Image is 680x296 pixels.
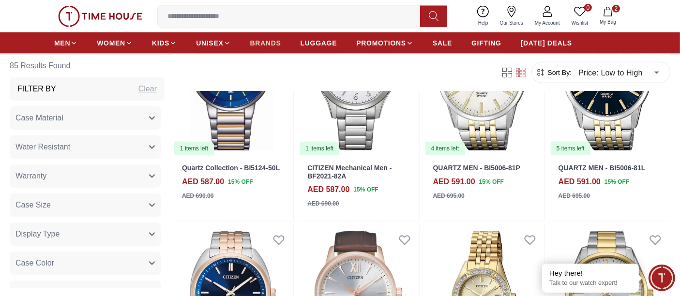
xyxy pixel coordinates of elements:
[152,38,169,48] span: KIDS
[174,142,214,155] div: 1 items left
[15,112,63,124] span: Case Material
[531,19,564,27] span: My Account
[566,4,594,29] a: 0Wishlist
[356,38,406,48] span: PROMOTIONS
[584,4,592,12] span: 0
[10,54,165,77] h6: 85 Results Found
[17,83,56,95] h3: Filter By
[182,176,224,188] h4: AED 587.00
[15,228,60,240] span: Display Type
[549,268,632,278] div: Hey there!
[307,184,349,195] h4: AED 587.00
[551,142,590,155] div: 5 items left
[307,164,392,180] a: CITIZEN Mechanical Men - BF2021-82A
[250,34,281,52] a: BRANDS
[228,178,253,186] span: 15 % OFF
[58,6,142,27] img: ...
[10,135,161,159] button: Water Resistant
[472,4,494,29] a: Help
[521,34,572,52] a: [DATE] DEALS
[97,38,125,48] span: WOMEN
[10,193,161,217] button: Case Size
[54,34,77,52] a: MEN
[612,5,620,13] span: 2
[15,170,46,182] span: Warranty
[559,192,590,200] div: AED 695.00
[54,38,70,48] span: MEN
[10,106,161,130] button: Case Material
[97,34,133,52] a: WOMEN
[521,38,572,48] span: [DATE] DEALS
[250,38,281,48] span: BRANDS
[15,199,51,211] span: Case Size
[152,34,177,52] a: KIDS
[10,252,161,275] button: Case Color
[196,38,223,48] span: UNISEX
[15,141,70,153] span: Water Resistant
[479,178,504,186] span: 15 % OFF
[182,164,280,172] a: Quartz Collection - BI5124-50L
[433,176,475,188] h4: AED 591.00
[594,5,622,28] button: 2My Bag
[559,176,601,188] h4: AED 591.00
[433,192,465,200] div: AED 695.00
[10,222,161,246] button: Display Type
[474,19,492,27] span: Help
[182,192,213,200] div: AED 690.00
[433,38,452,48] span: SALE
[536,68,572,77] button: Sort By:
[300,142,339,155] div: 1 items left
[549,279,632,287] p: Talk to our watch expert!
[425,142,465,155] div: 4 items left
[649,265,675,291] div: Chat Widget
[496,19,527,27] span: Our Stores
[545,68,572,77] span: Sort By:
[494,4,529,29] a: Our Stores
[572,59,666,86] div: Price: Low to High
[568,19,592,27] span: Wishlist
[471,38,501,48] span: GIFTING
[596,18,620,26] span: My Bag
[353,185,378,194] span: 15 % OFF
[138,83,157,95] div: Clear
[10,164,161,188] button: Warranty
[433,34,452,52] a: SALE
[604,178,629,186] span: 15 % OFF
[433,164,520,172] a: QUARTZ MEN - BI5006-81P
[559,164,646,172] a: QUARTZ MEN - BI5006-81L
[356,34,413,52] a: PROMOTIONS
[301,34,337,52] a: LUGGAGE
[196,34,230,52] a: UNISEX
[307,199,339,208] div: AED 690.00
[301,38,337,48] span: LUGGAGE
[15,257,54,269] span: Case Color
[471,34,501,52] a: GIFTING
